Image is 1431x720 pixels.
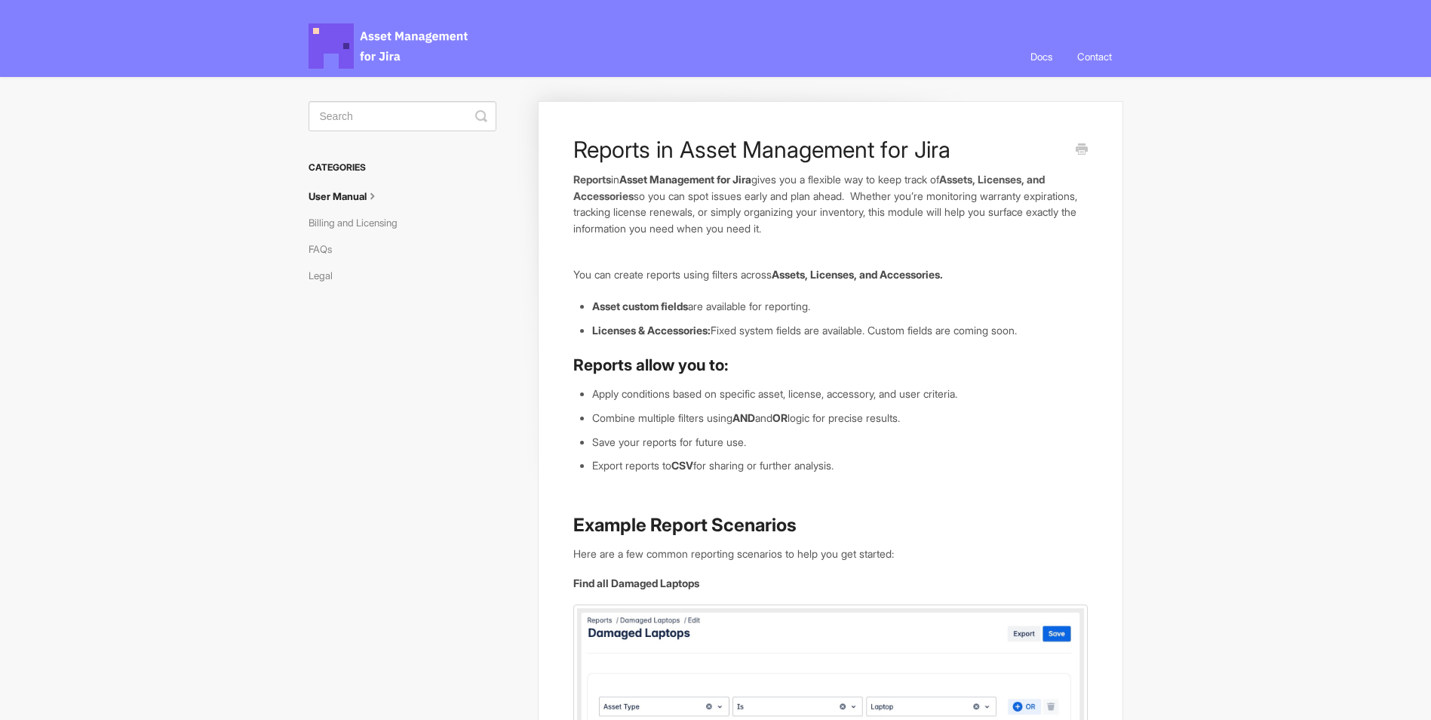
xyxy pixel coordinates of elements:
[592,300,688,312] strong: Asset custom fields
[309,23,470,69] span: Asset Management for Jira Docs
[309,237,343,261] a: FAQs
[573,513,1087,537] h2: Example Report Scenarios
[573,171,1087,237] p: in gives you a flexible way to keep track of so you can spot issues early and plan ahead. Whether...
[1066,36,1123,77] a: Contact
[573,577,699,589] strong: Find all Damaged Laptops
[309,211,409,235] a: Billing and Licensing
[1019,36,1064,77] a: Docs
[573,266,1087,283] p: You can create reports using filters across
[1076,142,1088,158] a: Print this Article
[309,263,344,288] a: Legal
[573,173,1045,202] b: Assets, Licenses, and Accessories
[592,410,1087,426] li: Combine multiple filters using and logic for precise results.
[772,411,788,424] strong: OR
[592,324,711,337] strong: Licenses & Accessories:
[772,268,943,281] strong: Assets, Licenses, and Accessories.
[732,411,755,424] strong: AND
[573,355,1087,376] h3: Reports allow you to:
[671,459,693,472] strong: CSV
[592,322,1087,339] li: Fixed system fields are available. Custom fields are coming soon.
[309,184,392,208] a: User Manual
[309,101,496,131] input: Search
[592,386,1087,402] li: Apply conditions based on specific asset, license, accessory, and user criteria.
[592,434,1087,451] li: Save your reports for future use.
[309,154,496,181] h3: Categories
[592,298,1087,315] li: are available for reporting.
[573,136,1064,163] h1: Reports in Asset Management for Jira
[573,546,1087,562] p: Here are a few common reporting scenarios to help you get started:
[619,173,751,186] strong: Asset Management for Jira
[573,173,611,186] b: Reports
[592,457,1087,474] li: Export reports to for sharing or further analysis.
